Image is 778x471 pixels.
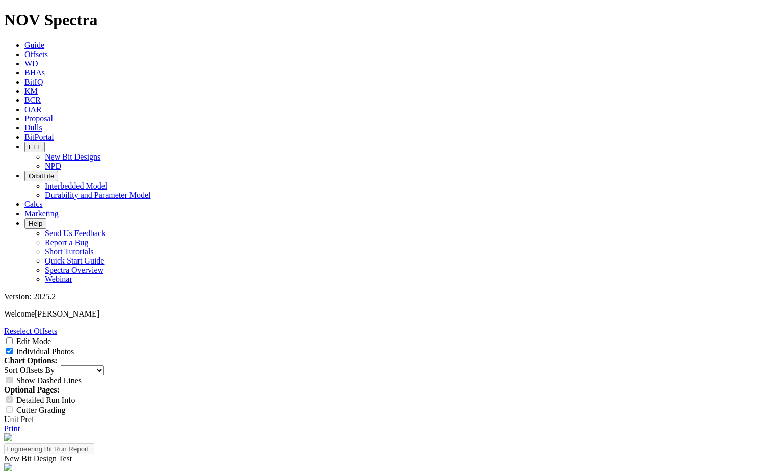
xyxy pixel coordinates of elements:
[45,191,151,199] a: Durability and Parameter Model
[4,356,57,365] strong: Chart Options:
[4,309,774,319] p: Welcome
[24,105,42,114] a: OAR
[4,433,12,441] img: NOV_WT_RH_Logo_Vert_RGB_F.d63d51a4.png
[4,11,774,30] h1: NOV Spectra
[16,396,75,404] label: Detailed Run Info
[16,406,65,414] label: Cutter Grading
[45,275,72,283] a: Webinar
[45,247,94,256] a: Short Tutorials
[4,415,34,424] a: Unit Pref
[24,68,45,77] a: BHAs
[4,424,20,433] a: Print
[45,256,104,265] a: Quick Start Guide
[4,365,55,374] label: Sort Offsets By
[45,266,103,274] a: Spectra Overview
[4,292,774,301] div: Version: 2025.2
[24,171,58,181] button: OrbitLite
[24,200,43,208] a: Calcs
[4,454,774,463] div: New Bit Design Test
[45,229,106,238] a: Send Us Feedback
[16,376,82,385] label: Show Dashed Lines
[4,327,57,335] a: Reselect Offsets
[4,443,94,454] input: Click to edit report title
[45,181,107,190] a: Interbedded Model
[45,152,100,161] a: New Bit Designs
[29,220,42,227] span: Help
[35,309,99,318] span: [PERSON_NAME]
[29,143,41,151] span: FTT
[24,209,59,218] a: Marketing
[24,87,38,95] a: KM
[24,50,48,59] a: Offsets
[29,172,54,180] span: OrbitLite
[45,238,88,247] a: Report a Bug
[24,123,42,132] a: Dulls
[24,41,44,49] a: Guide
[24,114,53,123] a: Proposal
[24,96,41,104] a: BCR
[24,59,38,68] a: WD
[45,162,61,170] a: NPD
[16,337,51,346] label: Edit Mode
[24,218,46,229] button: Help
[24,133,54,141] a: BitPortal
[24,77,43,86] a: BitIQ
[16,347,74,356] label: Individual Photos
[24,142,45,152] button: FTT
[4,385,60,394] strong: Optional Pages:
